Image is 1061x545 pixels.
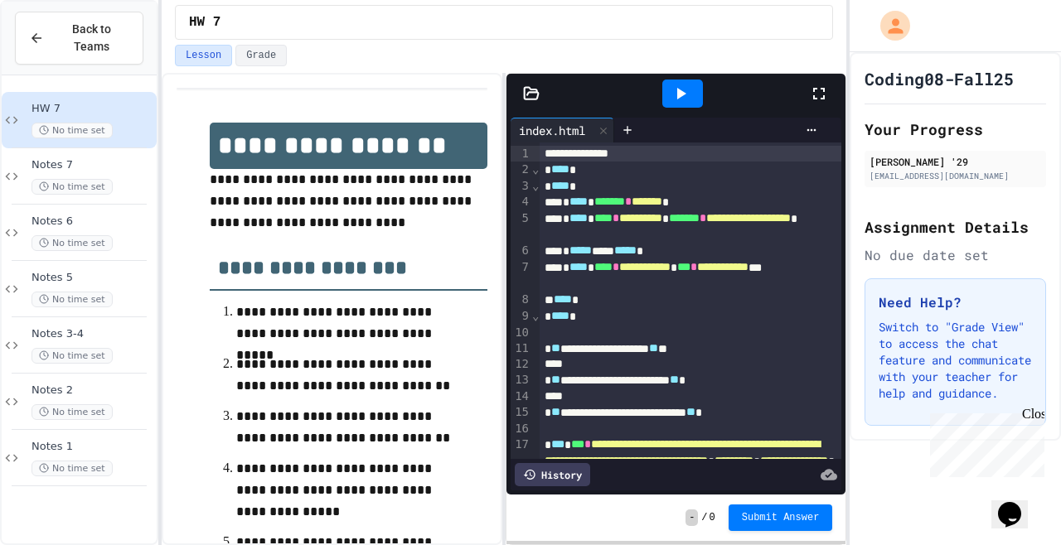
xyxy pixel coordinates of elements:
span: 0 [710,511,715,524]
h1: Coding08-Fall25 [865,67,1014,90]
span: HW 7 [31,102,153,116]
span: - [686,509,698,526]
div: History [515,463,590,486]
span: Submit Answer [742,511,820,524]
p: Switch to "Grade View" to access the chat feature and communicate with your teacher for help and ... [879,319,1032,402]
iframe: chat widget [991,479,1044,528]
span: Notes 2 [31,383,153,398]
span: No time set [31,292,113,307]
button: Grade [235,45,287,66]
div: [PERSON_NAME] '29 [870,154,1041,169]
div: Chat with us now!Close [7,7,114,105]
span: No time set [31,235,113,251]
span: No time set [31,461,113,476]
div: No due date set [865,245,1046,265]
div: index.html [511,122,593,139]
span: No time set [31,348,113,364]
span: Notes 6 [31,215,153,229]
span: Notes 1 [31,440,153,454]
div: 7 [511,259,531,292]
div: 5 [511,210,531,243]
span: Notes 3-4 [31,327,153,341]
button: Back to Teams [15,12,143,65]
div: 8 [511,292,531,308]
h3: Need Help? [879,292,1032,312]
span: Fold line [531,179,540,192]
button: Lesson [175,45,232,66]
span: Notes 5 [31,271,153,285]
span: / [701,511,707,524]
span: Fold line [531,162,540,176]
span: Back to Teams [54,21,129,55]
div: 9 [511,308,531,325]
div: [EMAIL_ADDRESS][DOMAIN_NAME] [870,170,1041,182]
div: index.html [511,118,614,142]
span: Fold line [531,309,540,322]
div: 11 [511,340,531,357]
h2: Assignment Details [865,215,1046,239]
div: 4 [511,194,531,210]
span: No time set [31,179,113,195]
div: 14 [511,388,531,404]
div: 12 [511,356,531,372]
div: 16 [511,421,531,436]
div: 15 [511,404,531,421]
span: HW 7 [189,12,220,32]
div: 13 [511,372,531,388]
div: 17 [511,436,531,534]
h2: Your Progress [865,118,1046,141]
button: Submit Answer [729,504,833,531]
span: No time set [31,404,113,420]
div: 1 [511,146,531,162]
div: 3 [511,178,531,195]
span: No time set [31,123,113,138]
div: My Account [863,7,914,45]
iframe: chat widget [923,407,1044,477]
div: 6 [511,243,531,259]
div: 10 [511,325,531,340]
span: Notes 7 [31,158,153,172]
div: 2 [511,162,531,178]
